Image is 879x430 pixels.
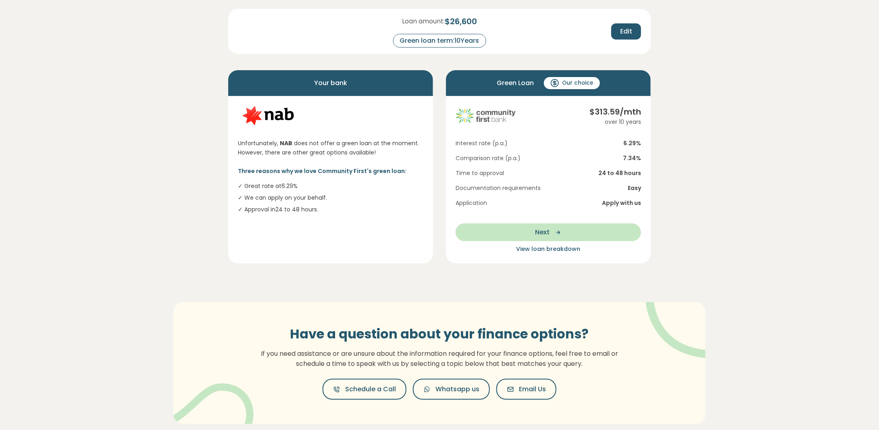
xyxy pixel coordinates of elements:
[589,118,641,126] div: over 10 years
[517,245,581,253] span: View loan breakdown
[456,199,487,207] span: Application
[238,167,423,175] p: Three reasons why we love Community First's green loan:
[589,106,641,118] div: $ 313.59 /mth
[238,106,298,126] img: NAB logo
[496,379,556,400] button: Email Us
[456,154,521,163] span: Comparison rate (p.a.)
[456,169,504,177] span: Time to approval
[345,384,396,394] span: Schedule a Call
[625,280,730,359] img: vector
[628,184,641,192] span: Easy
[456,244,641,254] button: View loan breakdown
[620,27,632,36] span: Edit
[519,384,546,394] span: Email Us
[598,169,641,177] span: 24 to 48 hours
[497,77,534,90] span: Green Loan
[623,154,641,163] span: 7.34 %
[435,384,479,394] span: Whatsapp us
[256,349,623,369] p: If you need assistance or are unsure about the information required for your finance options, fee...
[393,34,486,48] div: Green loan term: 10 Years
[238,205,423,214] li: ✓ Approval in 24 to 48 hours .
[602,199,641,207] span: Apply with us
[562,79,594,87] span: Our choice
[413,379,490,400] button: Whatsapp us
[456,223,641,241] button: Next
[323,379,406,400] button: Schedule a Call
[256,326,623,342] h3: Have a question about your finance options?
[280,139,292,147] strong: NAB
[314,77,347,90] span: Your bank
[535,228,550,237] span: Next
[238,139,423,157] p: Unfortunately, does not offer a green loan at the moment. However, there are other great options ...
[623,139,641,148] span: 6.29 %
[456,106,516,126] img: community-first logo
[238,194,423,202] li: ✓ We can apply on your behalf.
[238,182,423,190] li: ✓ Great rate at 6.29 %
[456,184,541,192] span: Documentation requirements
[445,15,477,27] span: $ 26,600
[402,17,445,26] span: Loan amount:
[456,139,508,148] span: Interest rate (p.a.)
[611,23,641,40] button: Edit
